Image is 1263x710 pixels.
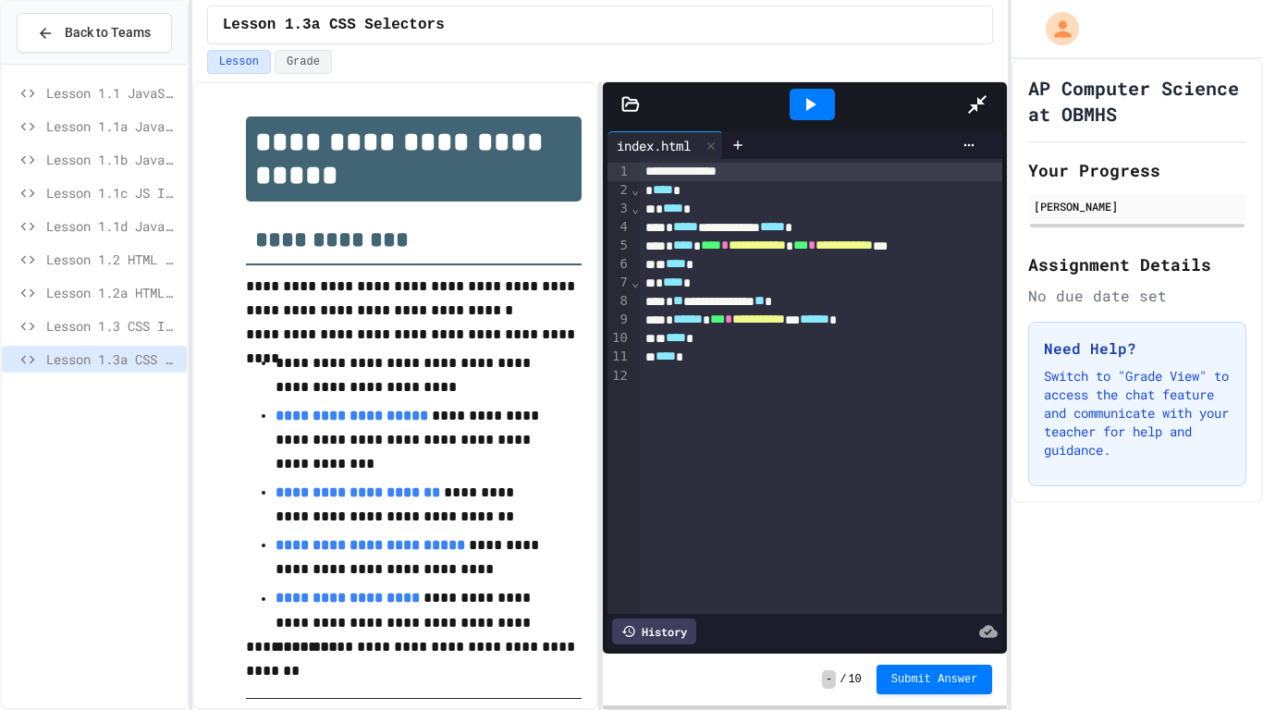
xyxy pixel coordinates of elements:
[17,13,172,53] button: Back to Teams
[840,672,846,687] span: /
[607,329,631,348] div: 10
[1028,285,1246,307] div: No due date set
[607,163,631,181] div: 1
[46,83,179,103] span: Lesson 1.1 JavaScript Intro
[46,316,179,336] span: Lesson 1.3 CSS Introduction
[46,183,179,202] span: Lesson 1.1c JS Intro
[1044,337,1231,360] h3: Need Help?
[891,672,978,687] span: Submit Answer
[1026,7,1084,50] div: My Account
[822,670,836,689] span: -
[607,348,631,366] div: 11
[46,349,179,369] span: Lesson 1.3a CSS Selectors
[631,201,640,215] span: Fold line
[612,618,696,644] div: History
[46,283,179,302] span: Lesson 1.2a HTML Continued
[607,367,631,386] div: 12
[1028,251,1246,277] h2: Assignment Details
[848,672,861,687] span: 10
[46,216,179,236] span: Lesson 1.1d JavaScript
[607,255,631,274] div: 6
[607,131,723,159] div: index.html
[65,23,151,43] span: Back to Teams
[877,665,993,694] button: Submit Answer
[607,200,631,218] div: 3
[46,116,179,136] span: Lesson 1.1a JavaScript Intro
[631,182,640,197] span: Fold line
[275,50,332,74] button: Grade
[607,181,631,200] div: 2
[46,250,179,269] span: Lesson 1.2 HTML Basics
[607,136,700,155] div: index.html
[607,237,631,255] div: 5
[46,150,179,169] span: Lesson 1.1b JavaScript Intro
[607,311,631,329] div: 9
[1028,75,1246,127] h1: AP Computer Science at OBMHS
[1034,198,1241,214] div: [PERSON_NAME]
[607,218,631,237] div: 4
[607,274,631,292] div: 7
[223,14,445,36] span: Lesson 1.3a CSS Selectors
[207,50,271,74] button: Lesson
[631,275,640,289] span: Fold line
[1028,157,1246,183] h2: Your Progress
[607,292,631,311] div: 8
[1044,367,1231,459] p: Switch to "Grade View" to access the chat feature and communicate with your teacher for help and ...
